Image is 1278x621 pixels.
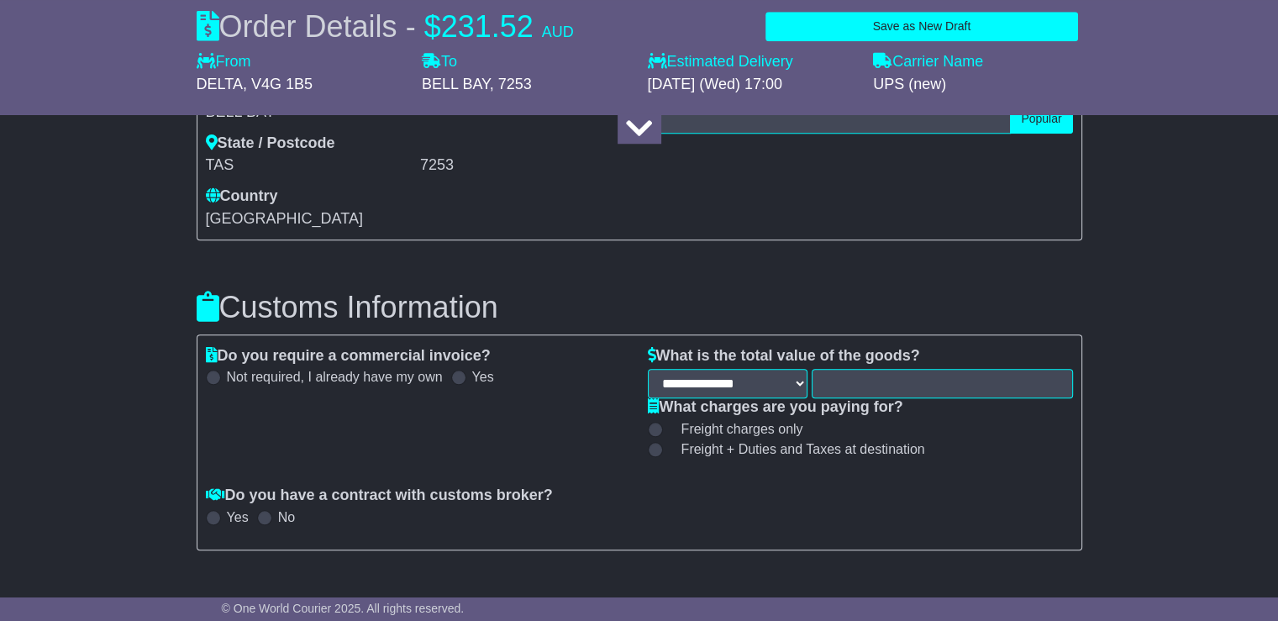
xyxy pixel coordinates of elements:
[197,291,1082,324] h3: Customs Information
[542,24,574,40] span: AUD
[660,421,803,437] label: Freight charges only
[472,369,494,385] label: Yes
[197,53,251,71] label: From
[648,53,857,71] label: Estimated Delivery
[648,76,857,94] div: [DATE] (Wed) 17:00
[243,76,313,92] span: , V4G 1B5
[422,53,457,71] label: To
[197,8,574,45] div: Order Details -
[206,134,335,153] label: State / Postcode
[278,509,295,525] label: No
[420,156,630,175] div: 7253
[422,76,490,92] span: BELL BAY
[227,369,443,385] label: Not required, I already have my own
[227,509,249,525] label: Yes
[206,210,363,227] span: [GEOGRAPHIC_DATA]
[681,441,925,457] span: Freight + Duties and Taxes at destination
[206,487,553,505] label: Do you have a contract with customs broker?
[206,156,416,175] div: TAS
[197,76,243,92] span: DELTA
[206,347,491,366] label: Do you require a commercial invoice?
[441,9,534,44] span: 231.52
[424,9,441,44] span: $
[490,76,532,92] span: , 7253
[765,12,1077,41] button: Save as New Draft
[873,53,983,71] label: Carrier Name
[206,187,278,206] label: Country
[648,347,920,366] label: What is the total value of the goods?
[873,76,1082,94] div: UPS (new)
[648,398,903,417] label: What charges are you paying for?
[222,602,465,615] span: © One World Courier 2025. All rights reserved.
